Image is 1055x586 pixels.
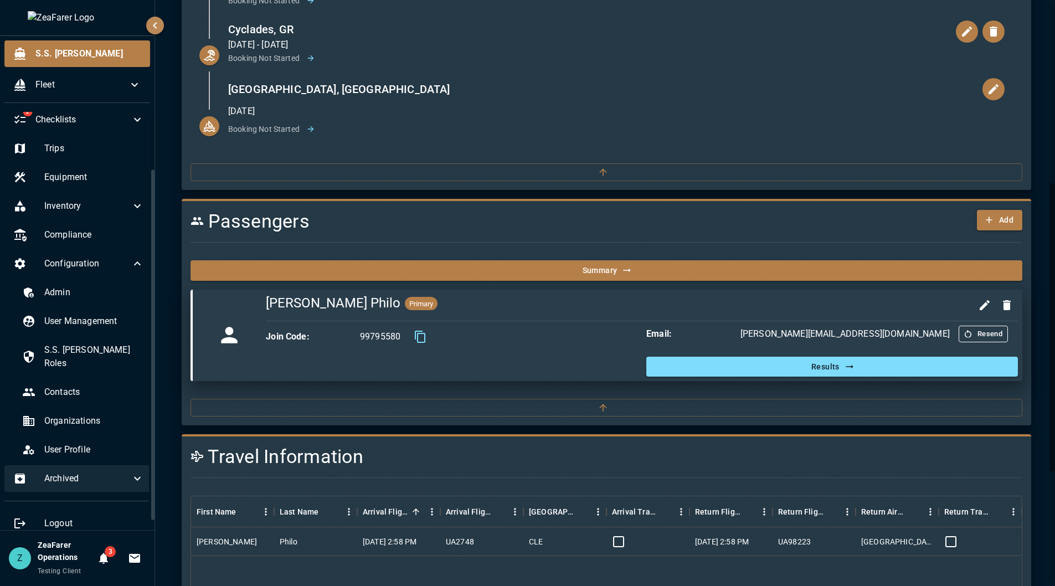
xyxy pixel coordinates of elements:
div: Return Transportation Required [939,496,1022,527]
button: Sort [990,504,1005,520]
button: Menu [1005,503,1022,520]
span: Contacts [44,385,144,399]
div: Arrival Airport [523,496,606,527]
button: Sort [657,504,673,520]
div: UA2748 [446,536,474,547]
h5: [PERSON_NAME] Philo [266,294,438,312]
div: Arrival Transportation Required [612,496,657,527]
button: Sort [491,504,507,520]
p: Booking Not Started [228,124,300,135]
div: Return Transportation Required [944,496,990,527]
p: [PERSON_NAME][EMAIL_ADDRESS][DOMAIN_NAME] [740,327,950,341]
button: Sort [740,504,756,520]
div: UA98223 [778,536,811,547]
span: [GEOGRAPHIC_DATA], [GEOGRAPHIC_DATA] [228,80,450,98]
button: Menu [590,503,606,520]
p: Booking Not Started [228,53,300,64]
button: Results [646,357,1018,377]
div: S.S. [PERSON_NAME] Roles [13,337,153,377]
span: S.S. [PERSON_NAME] [35,47,141,60]
span: Logout [44,517,144,530]
button: Notifications [92,547,115,569]
div: Last Name [274,496,357,527]
button: Menu [341,503,357,520]
div: Philo [280,536,297,547]
div: Arrival Transportation Required [606,496,689,527]
div: Logout [4,510,153,537]
span: Compliance [44,228,144,241]
h6: ZeaFarer Operations [38,539,92,564]
div: Return Airport [856,496,939,527]
button: Sort [824,504,839,520]
button: Sort [408,504,424,520]
h4: Travel Information [191,445,882,469]
div: Trips [4,135,153,162]
span: Testing Client [38,567,81,575]
span: Trips [44,142,144,155]
span: Archived [44,472,131,485]
span: Cyclades, GR [228,20,317,38]
div: First Name [197,496,236,527]
div: Arrival Flight Time [363,496,408,527]
button: Menu [673,503,689,520]
button: Menu [424,503,440,520]
div: 9/19/2025, 2:58 PM [363,536,416,547]
span: Configuration [44,257,131,270]
p: [DATE] - [DATE] [228,38,317,52]
div: [GEOGRAPHIC_DATA] [529,496,574,527]
div: 2Checklists [4,106,153,133]
span: Admin [44,286,144,299]
button: Menu [756,503,773,520]
button: Invitations [123,547,146,569]
img: ZeaFarer Logo [28,11,127,24]
div: Arrival Flight Number [440,496,523,527]
span: Inventory [44,199,131,213]
div: Arrival Flight Time [357,496,440,527]
span: 3 [105,546,116,557]
button: Add [977,210,1022,230]
span: User Profile [44,443,144,456]
button: Sort [318,504,334,520]
span: 2 [23,107,32,116]
button: Sort [236,504,252,520]
div: Contacts [13,379,153,405]
button: Summary [191,260,1022,281]
div: Admin [13,279,153,306]
div: Jon [197,536,257,547]
div: Istanbul [861,536,933,547]
div: Return Airport [861,496,907,527]
div: Z [9,547,31,569]
div: First Name [191,496,274,527]
div: Archived [4,465,153,492]
div: Return Flight Number [778,496,824,527]
p: Email: [646,327,736,341]
div: User Management [13,308,153,335]
div: Fleet [4,71,150,98]
p: Join Code: [266,330,356,343]
button: Menu [839,503,856,520]
button: Menu [507,503,523,520]
span: User Management [44,315,144,328]
span: S.S. [PERSON_NAME] Roles [44,343,144,370]
div: Equipment [4,164,153,191]
div: Compliance [4,222,153,248]
button: Menu [922,503,939,520]
div: S.S. [PERSON_NAME] [4,40,150,67]
span: Fleet [35,78,128,91]
span: Checklists [35,113,131,126]
div: Arrival Flight Number [446,496,491,527]
div: User Profile [13,436,153,463]
p: [DATE] [228,105,1005,118]
div: Last Name [280,496,318,527]
button: Sort [574,504,590,520]
div: 9/19/2025, 2:58 PM [695,536,749,547]
p: 99795580 [360,330,400,343]
span: Primary [405,299,438,309]
button: Resend [959,326,1008,343]
h4: Passengers [191,210,882,233]
div: Return Flight Number [773,496,856,527]
div: CLE [529,536,543,547]
div: Inventory [4,193,153,219]
div: Return Flight Time [689,496,773,527]
div: Return Flight Time [695,496,740,527]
